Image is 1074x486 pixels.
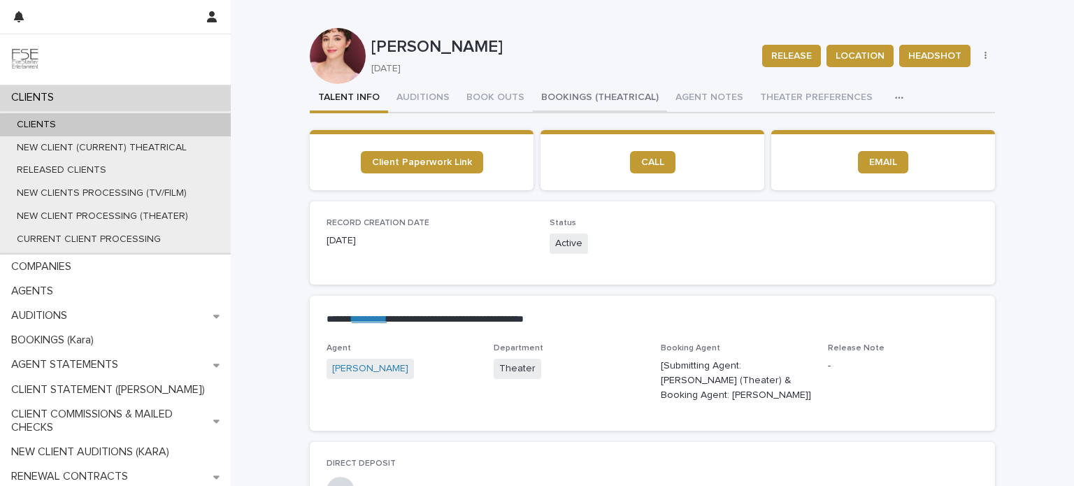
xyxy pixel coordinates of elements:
span: LOCATION [836,49,885,63]
p: CLIENT STATEMENT ([PERSON_NAME]) [6,383,216,396]
p: NEW CLIENTS PROCESSING (TV/FILM) [6,187,198,199]
a: EMAIL [858,151,908,173]
span: RECORD CREATION DATE [327,219,429,227]
button: BOOK OUTS [458,84,533,113]
span: CALL [641,157,664,167]
p: [DATE] [327,234,533,248]
span: Department [494,344,543,352]
p: [DATE] [371,63,745,75]
p: COMPANIES [6,260,83,273]
p: CLIENTS [6,119,67,131]
p: AUDITIONS [6,309,78,322]
p: NEW CLIENT AUDITIONS (KARA) [6,445,180,459]
span: Status [550,219,576,227]
p: RENEWAL CONTRACTS [6,470,139,483]
p: CLIENT COMMISSIONS & MAILED CHECKS [6,408,213,434]
a: CALL [630,151,675,173]
span: Client Paperwork Link [372,157,472,167]
p: NEW CLIENT PROCESSING (THEATER) [6,210,199,222]
p: [PERSON_NAME] [371,37,751,57]
a: Client Paperwork Link [361,151,483,173]
p: - [828,359,978,373]
p: [Submitting Agent: [PERSON_NAME] (Theater) & Booking Agent: [PERSON_NAME]] [661,359,811,402]
p: CLIENTS [6,91,65,104]
p: NEW CLIENT (CURRENT) THEATRICAL [6,142,198,154]
span: RELEASE [771,49,812,63]
p: RELEASED CLIENTS [6,164,117,176]
p: AGENTS [6,285,64,298]
span: EMAIL [869,157,897,167]
img: 9JgRvJ3ETPGCJDhvPVA5 [11,45,39,73]
span: Booking Agent [661,344,720,352]
p: AGENT STATEMENTS [6,358,129,371]
a: [PERSON_NAME] [332,362,408,376]
button: RELEASE [762,45,821,67]
button: HEADSHOT [899,45,971,67]
span: Release Note [828,344,885,352]
button: AUDITIONS [388,84,458,113]
button: THEATER PREFERENCES [752,84,881,113]
span: HEADSHOT [908,49,961,63]
span: Active [550,234,588,254]
button: TALENT INFO [310,84,388,113]
span: Theater [494,359,541,379]
button: AGENT NOTES [667,84,752,113]
span: Agent [327,344,351,352]
span: DIRECT DEPOSIT [327,459,396,468]
p: BOOKINGS (Kara) [6,334,105,347]
button: BOOKINGS (THEATRICAL) [533,84,667,113]
p: CURRENT CLIENT PROCESSING [6,234,172,245]
button: LOCATION [826,45,894,67]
